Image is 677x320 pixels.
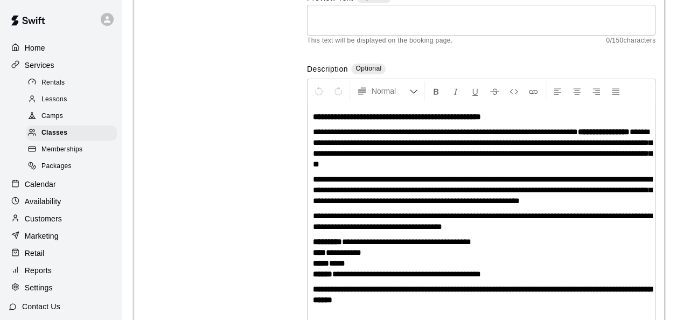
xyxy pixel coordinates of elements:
[9,245,113,261] a: Retail
[41,78,65,88] span: Rentals
[372,86,409,96] span: Normal
[26,126,117,141] div: Classes
[9,228,113,244] a: Marketing
[485,81,504,101] button: Format Strikethrough
[466,81,484,101] button: Format Underline
[26,91,121,108] a: Lessons
[25,265,52,276] p: Reports
[26,158,121,175] a: Packages
[26,74,121,91] a: Rentals
[25,196,61,207] p: Availability
[25,43,45,53] p: Home
[26,142,117,157] div: Memberships
[352,81,422,101] button: Formatting Options
[505,81,523,101] button: Insert Code
[26,125,121,142] a: Classes
[25,248,45,259] p: Retail
[26,75,117,91] div: Rentals
[310,81,328,101] button: Undo
[26,92,117,107] div: Lessons
[9,262,113,279] a: Reports
[606,36,655,46] span: 0 / 150 characters
[26,108,121,125] a: Camps
[25,60,54,71] p: Services
[41,128,67,138] span: Classes
[41,94,67,105] span: Lessons
[446,81,465,101] button: Format Italics
[41,161,72,172] span: Packages
[307,64,348,76] label: Description
[25,231,59,241] p: Marketing
[25,213,62,224] p: Customers
[41,144,82,155] span: Memberships
[9,193,113,210] a: Availability
[41,111,63,122] span: Camps
[355,65,381,72] span: Optional
[548,81,567,101] button: Left Align
[524,81,542,101] button: Insert Link
[427,81,445,101] button: Format Bold
[9,57,113,73] a: Services
[307,36,453,46] span: This text will be displayed on the booking page.
[9,280,113,296] a: Settings
[25,179,56,190] p: Calendar
[26,142,121,158] a: Memberships
[9,176,113,192] a: Calendar
[26,109,117,124] div: Camps
[568,81,586,101] button: Center Align
[329,81,347,101] button: Redo
[9,40,113,56] a: Home
[25,282,53,293] p: Settings
[9,211,113,227] a: Customers
[26,159,117,174] div: Packages
[587,81,605,101] button: Right Align
[606,81,625,101] button: Justify Align
[22,301,60,312] p: Contact Us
